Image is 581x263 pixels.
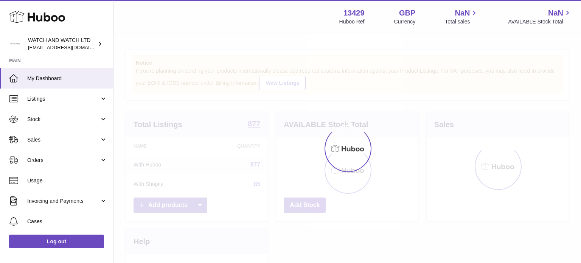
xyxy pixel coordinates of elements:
span: Listings [27,95,99,103]
span: NaN [548,8,563,18]
span: Total sales [445,18,478,25]
div: Currency [394,18,416,25]
span: Usage [27,177,107,184]
span: AVAILABLE Stock Total [508,18,572,25]
span: Sales [27,136,99,143]
span: Invoicing and Payments [27,198,99,205]
div: Huboo Ref [339,18,365,25]
span: My Dashboard [27,75,107,82]
span: [EMAIL_ADDRESS][DOMAIN_NAME] [28,44,111,50]
span: Orders [27,157,99,164]
span: NaN [455,8,470,18]
strong: 13429 [343,8,365,18]
a: Log out [9,235,104,248]
div: WATCH AND WATCH LTD [28,37,96,51]
strong: GBP [399,8,415,18]
span: Cases [27,218,107,225]
img: internalAdmin-13429@internal.huboo.com [9,38,20,50]
a: NaN Total sales [445,8,478,25]
span: Stock [27,116,99,123]
a: NaN AVAILABLE Stock Total [508,8,572,25]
